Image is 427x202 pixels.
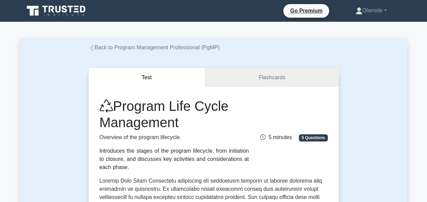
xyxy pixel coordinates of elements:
span: 5 minutes [260,134,292,140]
a: Back to Program Management Professional (PgMP) [89,45,220,50]
div: Introduces the stages of the program lifecycle, from initiation to closure, and discusses key act... [100,147,249,171]
span: 5 Questions [299,134,327,141]
a: Olamide [339,4,403,17]
a: Go Premium [286,6,326,15]
button: Test [89,68,206,87]
p: Overview of the program lifecycle. [100,133,249,141]
a: Flashcards [205,68,338,87]
h1: Program Life Cycle Management [100,98,249,131]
